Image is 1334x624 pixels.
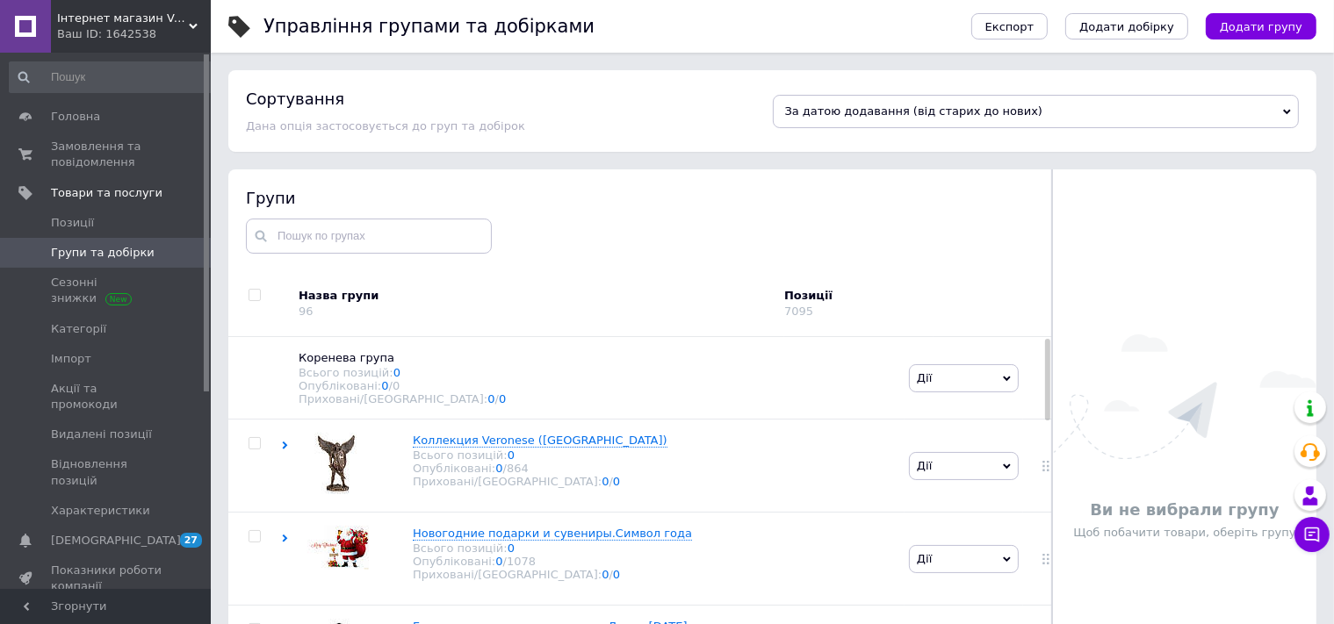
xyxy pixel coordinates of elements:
span: Дії [917,371,932,384]
a: 0 [613,568,620,581]
div: Приховані/[GEOGRAPHIC_DATA]: [299,392,891,405]
a: 0 [613,475,620,488]
span: 27 [180,533,202,548]
div: 96 [299,305,314,318]
span: Категорії [51,321,106,337]
span: Коллекция Veronese ([GEOGRAPHIC_DATA]) [413,434,667,447]
img: Новогодние подарки и сувениры.Символ года [307,526,369,570]
span: Додати групу [1220,20,1302,33]
h4: Сортування [246,90,344,108]
span: / [495,392,507,405]
span: За датою додавання (від старих до нових) [785,104,1043,118]
div: Ваш ID: 1642538 [57,26,211,42]
a: 0 [508,542,515,555]
button: Додати добірку [1065,13,1188,39]
span: Характеристики [51,503,150,519]
div: Групи [246,187,1035,209]
a: 0 [495,555,502,568]
span: / [609,475,621,488]
div: Позиції [784,288,934,304]
p: Щоб побачити товари, оберіть групу [1062,525,1308,541]
span: Дії [917,552,932,565]
h1: Управління групами та добірками [263,16,595,37]
span: Новогодние подарки и сувениры.Символ года [413,527,692,540]
div: Всього позицій: [413,542,692,555]
span: Коренева група [299,351,394,364]
div: 0 [393,379,400,392]
span: Замовлення та повідомлення [51,139,162,170]
div: Приховані/[GEOGRAPHIC_DATA]: [413,475,667,488]
span: Позиції [51,215,94,231]
button: Експорт [971,13,1049,39]
div: Всього позицій: [299,366,891,379]
button: Чат з покупцем [1294,517,1330,552]
span: Акції та промокоди [51,381,162,412]
span: Сезонні знижки [51,275,162,306]
a: 0 [381,379,388,392]
div: Приховані/[GEOGRAPHIC_DATA]: [413,568,692,581]
span: Експорт [985,20,1035,33]
div: Опубліковані: [413,555,692,568]
img: Коллекция Veronese (Италия) [307,433,369,494]
input: Пошук [9,61,217,93]
span: [DEMOGRAPHIC_DATA] [51,533,181,549]
div: Всього позицій: [413,448,667,462]
span: / [609,568,621,581]
span: / [503,462,529,475]
span: Показники роботи компанії [51,563,162,594]
div: Опубліковані: [413,462,667,475]
a: 0 [508,448,515,462]
span: Товари та послуги [51,185,162,201]
div: 1078 [507,555,536,568]
button: Додати групу [1206,13,1316,39]
div: Опубліковані: [299,379,891,392]
p: Ви не вибрали групу [1062,498,1308,520]
span: Додати добірку [1079,20,1174,33]
span: Дана опція застосовується до груп та добірок [246,119,525,133]
span: Видалені позиції [51,427,152,442]
span: Головна [51,109,100,125]
a: 0 [602,475,609,488]
a: 0 [495,462,502,475]
span: / [503,555,536,568]
span: Групи та добірки [51,245,155,261]
div: 7095 [784,305,813,318]
div: Назва групи [299,288,771,304]
span: Імпорт [51,351,91,367]
input: Пошук по групах [246,219,492,254]
a: 0 [602,568,609,581]
a: 0 [393,366,400,379]
span: Інтернет магазин Veronеse [57,11,189,26]
span: Дії [917,459,932,472]
span: / [389,379,400,392]
div: 864 [507,462,529,475]
a: 0 [499,392,506,405]
span: Відновлення позицій [51,456,162,488]
a: 0 [487,392,494,405]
